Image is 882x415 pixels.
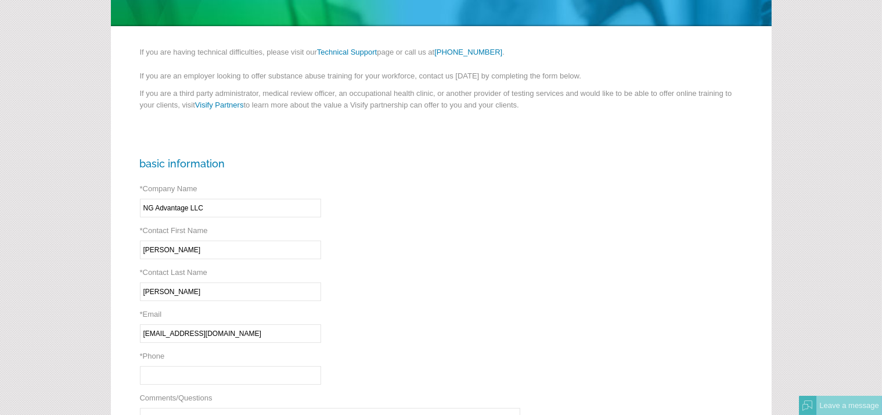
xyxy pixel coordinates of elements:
[140,393,213,402] label: Comments/Questions
[140,70,743,88] p: If you are an employer looking to offer substance abuse training for your workforce, contact us [...
[317,48,377,56] a: Technical Support
[434,48,502,56] a: [PHONE_NUMBER]
[140,310,162,319] label: Email
[140,46,743,64] p: If you are having technical difficulties, please visit our page or call us at .
[140,268,207,277] label: Contact Last Name
[140,184,197,193] label: Company Name
[140,352,165,360] label: Phone
[140,226,208,235] label: Contact First Name
[140,88,743,117] p: If you are a third party administrator, medical review officer, an occupational health clinic, or...
[140,158,743,170] h3: Basic Information
[802,400,813,411] img: Offline
[195,101,244,109] a: Visify Partners
[816,396,882,415] div: Leave a message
